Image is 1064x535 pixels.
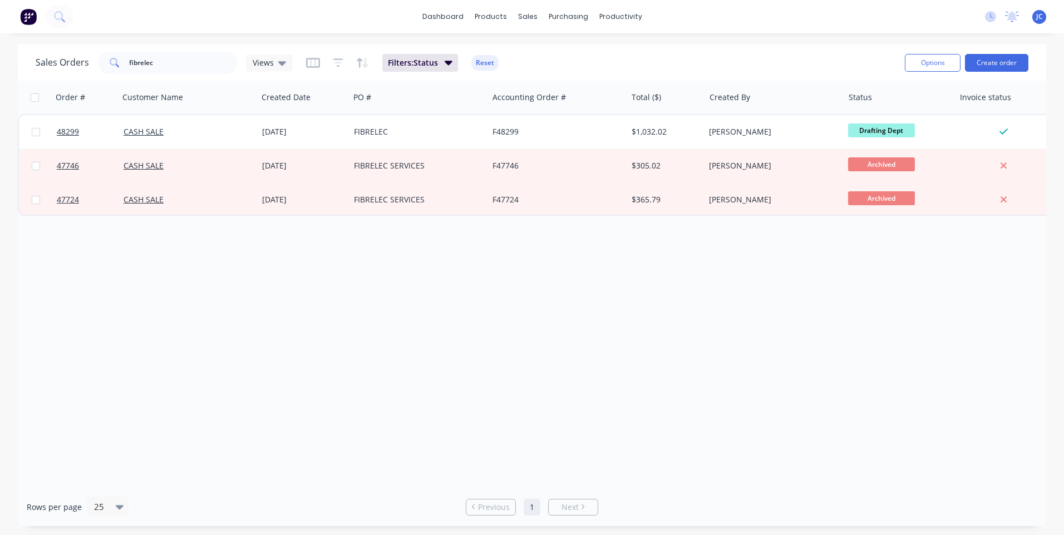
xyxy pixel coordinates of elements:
div: Accounting Order # [492,92,566,103]
div: Status [849,92,872,103]
span: Previous [478,502,510,513]
span: Drafting Dept [848,123,915,137]
span: 47724 [57,194,79,205]
div: [DATE] [262,126,345,137]
a: Next page [549,502,598,513]
div: sales [513,8,543,25]
img: Factory [20,8,37,25]
div: Invoice status [960,92,1011,103]
a: 47724 [57,183,124,216]
span: Views [253,57,274,68]
h1: Sales Orders [36,57,89,68]
div: FIBRELEC SERVICES [354,194,477,205]
div: PO # [353,92,371,103]
ul: Pagination [461,499,603,516]
input: Search... [129,52,238,74]
a: 48299 [57,115,124,148]
div: F47724 [492,194,616,205]
div: Total ($) [632,92,661,103]
a: dashboard [417,8,469,25]
button: Filters:Status [382,54,458,72]
button: Options [905,54,960,72]
div: F48299 [492,126,616,137]
span: Filters: Status [388,57,438,68]
div: [DATE] [262,160,345,171]
a: Page 1 is your current page [524,499,540,516]
span: 47746 [57,160,79,171]
span: Archived [848,191,915,205]
div: [PERSON_NAME] [709,126,833,137]
div: Created Date [262,92,311,103]
div: products [469,8,513,25]
div: F47746 [492,160,616,171]
div: $305.02 [632,160,697,171]
div: Created By [710,92,750,103]
div: Customer Name [122,92,183,103]
div: FIBRELEC [354,126,477,137]
span: JC [1036,12,1043,22]
div: $365.79 [632,194,697,205]
a: Previous page [466,502,515,513]
button: Create order [965,54,1028,72]
div: [PERSON_NAME] [709,160,833,171]
div: $1,032.02 [632,126,697,137]
a: CASH SALE [124,194,164,205]
span: Next [561,502,579,513]
div: purchasing [543,8,594,25]
button: Reset [471,55,499,71]
a: CASH SALE [124,160,164,171]
a: CASH SALE [124,126,164,137]
div: [DATE] [262,194,345,205]
a: 47746 [57,149,124,182]
div: FIBRELEC SERVICES [354,160,477,171]
div: Order # [56,92,85,103]
div: [PERSON_NAME] [709,194,833,205]
span: 48299 [57,126,79,137]
div: productivity [594,8,648,25]
span: Archived [848,157,915,171]
span: Rows per page [27,502,82,513]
